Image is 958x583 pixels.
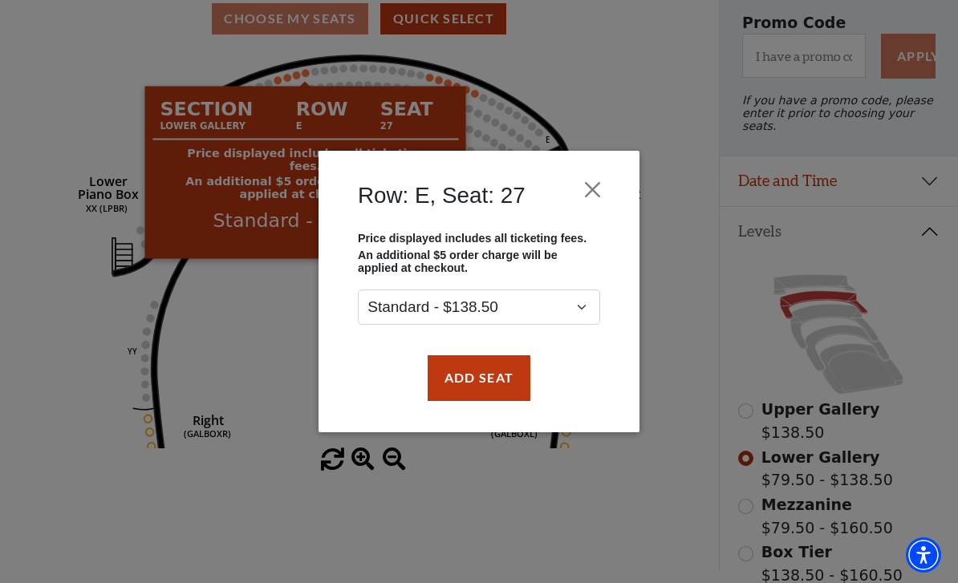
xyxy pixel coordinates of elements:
[358,249,600,274] p: An additional $5 order charge will be applied at checkout.
[428,355,530,400] button: Add Seat
[906,537,941,573] div: Accessibility Menu
[358,182,526,209] h4: Row: E, Seat: 27
[358,232,600,245] p: Price displayed includes all ticketing fees.
[578,175,608,205] button: Close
